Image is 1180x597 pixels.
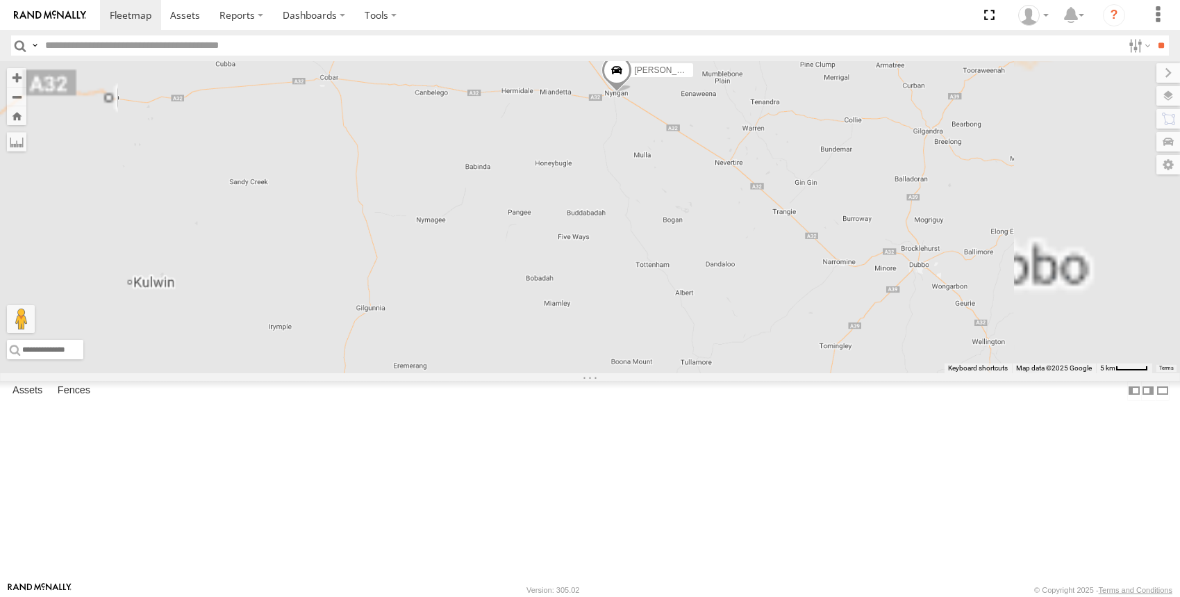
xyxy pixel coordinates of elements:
a: Visit our Website [8,583,72,597]
button: Zoom out [7,87,26,106]
a: Terms [1159,366,1174,371]
label: Measure [7,132,26,152]
button: Zoom Home [7,106,26,125]
i: ? [1103,4,1125,26]
span: Map data ©2025 Google [1016,364,1092,372]
div: © Copyright 2025 - [1034,586,1172,594]
div: Version: 305.02 [526,586,579,594]
button: Map scale: 5 km per 43 pixels [1096,363,1152,373]
label: Dock Summary Table to the Right [1141,381,1155,401]
button: Drag Pegman onto the map to open Street View [7,305,35,333]
label: Assets [6,381,49,400]
img: rand-logo.svg [14,10,86,20]
label: Dock Summary Table to the Left [1127,381,1141,401]
button: Zoom in [7,68,26,87]
a: Terms and Conditions [1099,586,1172,594]
label: Search Filter Options [1123,35,1153,56]
div: Tim Allan [1013,5,1054,26]
label: Hide Summary Table [1156,381,1170,401]
label: Map Settings [1156,155,1180,174]
span: [PERSON_NAME] [634,65,703,75]
button: Keyboard shortcuts [948,363,1008,373]
span: 5 km [1100,364,1115,372]
label: Search Query [29,35,40,56]
label: Fences [51,381,97,400]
